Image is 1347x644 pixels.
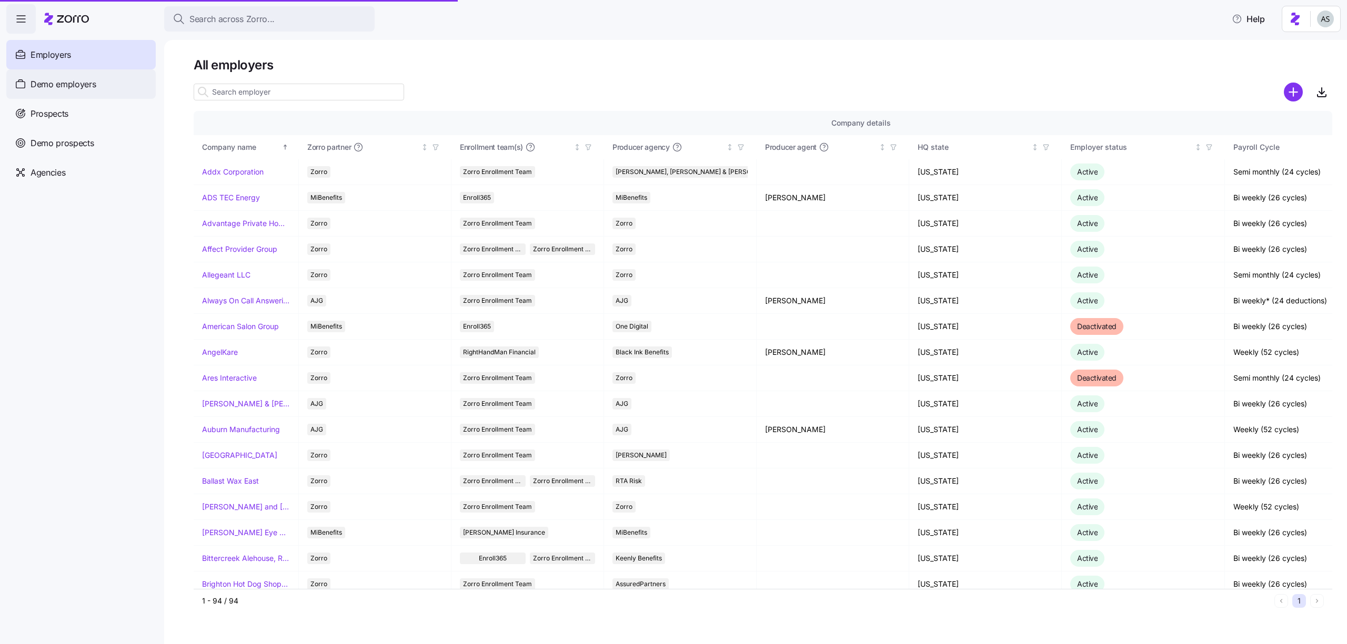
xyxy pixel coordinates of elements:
span: AJG [616,398,628,410]
span: Deactivated [1077,373,1117,382]
td: [PERSON_NAME] [757,340,909,365]
td: [US_STATE] [909,443,1062,468]
span: MiBenefits [310,321,342,332]
span: Enrollment team(s) [460,142,523,152]
span: Active [1077,451,1098,459]
a: Employers [6,40,156,69]
span: One Digital [616,321,648,332]
td: [PERSON_NAME] [757,417,909,443]
span: Zorro [310,218,327,229]
span: Zorro [616,501,632,513]
a: [PERSON_NAME] Eye Associates [202,527,290,538]
span: MiBenefits [310,192,342,203]
span: Demo prospects [31,137,94,150]
th: Producer agentNot sorted [757,135,909,159]
span: Zorro [310,475,327,487]
span: Zorro Enrollment Experts [533,243,592,255]
span: Zorro Enrollment Team [533,553,592,564]
span: AJG [310,398,323,410]
td: [US_STATE] [909,520,1062,546]
span: Zorro [310,166,327,178]
span: Help [1232,13,1265,25]
span: Deactivated [1077,322,1117,331]
a: Bittercreek Alehouse, Red Feather Lounge, Diablo & Sons Saloon [202,553,290,564]
a: Affect Provider Group [202,244,277,254]
span: Zorro [310,346,327,358]
span: Zorro Enrollment Team [463,424,532,435]
div: Company name [202,141,280,153]
span: Demo employers [31,78,96,91]
input: Search employer [194,84,404,100]
span: Zorro Enrollment Team [463,269,532,281]
span: Zorro Enrollment Team [463,166,532,178]
span: Zorro Enrollment Team [463,243,522,255]
td: [US_STATE] [909,468,1062,494]
span: Active [1077,347,1098,356]
div: Not sorted [1031,144,1039,151]
span: Zorro [616,218,632,229]
svg: add icon [1284,83,1303,101]
span: Zorro Enrollment Team [463,501,532,513]
a: Auburn Manufacturing [202,424,280,435]
div: Employer status [1070,141,1192,153]
th: Zorro partnerNot sorted [299,135,451,159]
td: [US_STATE] [909,314,1062,340]
img: c4d3a52e2a848ea5f7eb308790fba1e4 [1317,11,1334,27]
a: [PERSON_NAME] & [PERSON_NAME]'s [202,398,290,409]
button: Help [1223,8,1273,29]
a: Advantage Private Home Care [202,218,290,229]
a: [PERSON_NAME] and [PERSON_NAME]'s Furniture [202,502,290,512]
span: Zorro [310,553,327,564]
span: RightHandMan Financial [463,346,536,358]
span: Active [1077,425,1098,434]
td: [US_STATE] [909,571,1062,597]
span: Zorro Enrollment Team [463,295,532,306]
div: Sorted ascending [282,144,289,151]
th: Enrollment team(s)Not sorted [451,135,604,159]
div: Payroll Cycle [1233,141,1345,153]
a: Demo prospects [6,128,156,158]
span: Active [1077,219,1098,228]
a: Prospects [6,99,156,128]
span: Zorro Enrollment Team [463,449,532,461]
span: Active [1077,296,1098,305]
span: Active [1077,244,1098,253]
span: [PERSON_NAME], [PERSON_NAME] & [PERSON_NAME] [616,166,779,178]
div: Not sorted [726,144,733,151]
span: Zorro [616,269,632,281]
button: Next page [1310,594,1324,608]
a: Allegeant LLC [202,270,250,280]
a: Brighton Hot Dog Shoppe [202,579,290,589]
span: Employers [31,48,71,62]
span: Zorro [310,449,327,461]
a: American Salon Group [202,321,279,332]
span: Active [1077,579,1098,588]
span: Zorro Enrollment Team [463,398,532,410]
span: Active [1077,193,1098,202]
a: Demo employers [6,69,156,99]
span: Search across Zorro... [189,13,275,26]
span: Zorro [310,243,327,255]
a: Ballast Wax East [202,476,259,486]
span: Active [1077,476,1098,485]
span: Zorro Enrollment Team [463,475,522,487]
a: Agencies [6,158,156,187]
span: [PERSON_NAME] [616,449,667,461]
span: Prospects [31,107,68,120]
th: HQ stateNot sorted [909,135,1062,159]
th: Company nameSorted ascending [194,135,299,159]
th: Employer statusNot sorted [1062,135,1225,159]
span: Keenly Benefits [616,553,662,564]
span: AssuredPartners [616,578,666,590]
td: [US_STATE] [909,365,1062,391]
span: Zorro [310,372,327,384]
span: Zorro Enrollment Team [463,578,532,590]
span: Zorro [616,243,632,255]
span: Active [1077,528,1098,537]
span: Active [1077,502,1098,511]
span: Enroll365 [479,553,507,564]
td: [US_STATE] [909,546,1062,571]
h1: All employers [194,57,1332,73]
span: Zorro Enrollment Team [463,218,532,229]
a: ADS TEC Energy [202,192,260,203]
